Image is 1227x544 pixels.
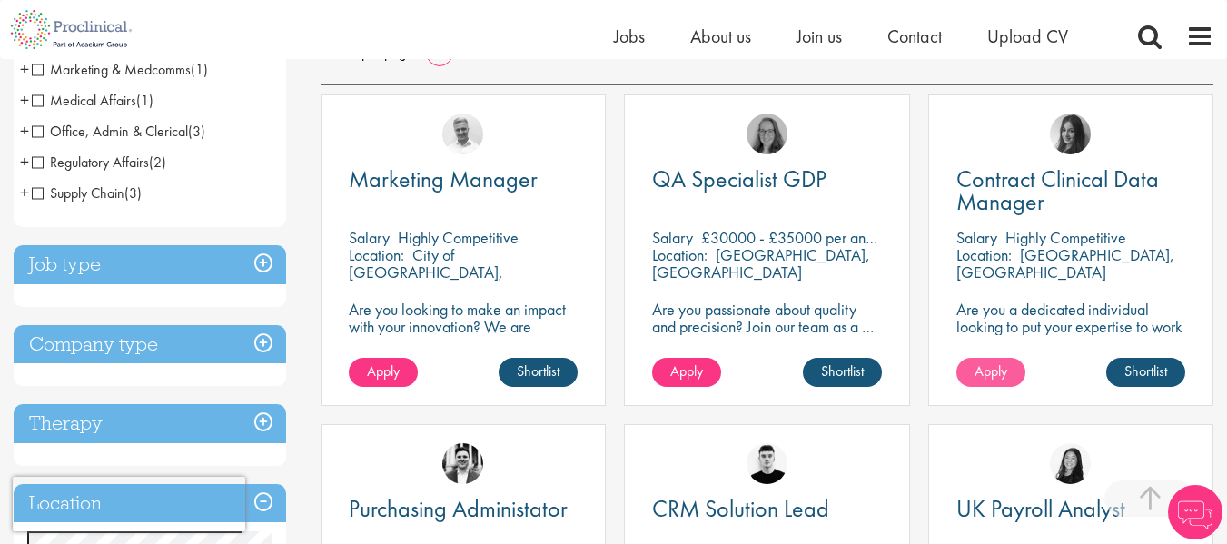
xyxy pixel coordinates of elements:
[956,244,1012,265] span: Location:
[349,227,390,248] span: Salary
[32,153,166,172] span: Regulatory Affairs
[670,361,703,381] span: Apply
[14,325,286,364] h3: Company type
[32,60,208,79] span: Marketing & Medcomms
[747,114,787,154] img: Ingrid Aymes
[349,244,503,300] p: City of [GEOGRAPHIC_DATA], [GEOGRAPHIC_DATA]
[32,122,205,141] span: Office, Admin & Clerical
[149,153,166,172] span: (2)
[136,91,153,110] span: (1)
[1050,114,1091,154] img: Heidi Hennigan
[652,244,870,282] p: [GEOGRAPHIC_DATA], [GEOGRAPHIC_DATA]
[20,148,29,175] span: +
[1005,227,1126,248] p: Highly Competitive
[614,25,645,48] a: Jobs
[887,25,942,48] a: Contact
[652,163,826,194] span: QA Specialist GDP
[32,60,191,79] span: Marketing & Medcomms
[956,168,1185,213] a: Contract Clinical Data Manager
[652,244,708,265] span: Location:
[20,179,29,206] span: +
[13,477,245,531] iframe: reCAPTCHA
[32,183,142,203] span: Supply Chain
[398,227,519,248] p: Highly Competitive
[1168,485,1222,539] img: Chatbot
[14,404,286,443] h3: Therapy
[349,301,578,404] p: Are you looking to make an impact with your innovation? We are working with a well-established ph...
[32,183,124,203] span: Supply Chain
[956,493,1125,524] span: UK Payroll Analyst
[14,245,286,284] h3: Job type
[349,163,538,194] span: Marketing Manager
[956,244,1174,282] p: [GEOGRAPHIC_DATA], [GEOGRAPHIC_DATA]
[32,91,136,110] span: Medical Affairs
[188,122,205,141] span: (3)
[349,168,578,191] a: Marketing Manager
[797,25,842,48] a: Join us
[499,358,578,387] a: Shortlist
[956,163,1159,217] span: Contract Clinical Data Manager
[442,114,483,154] img: Joshua Bye
[701,227,891,248] p: £30000 - £35000 per annum
[956,227,997,248] span: Salary
[803,358,882,387] a: Shortlist
[652,493,829,524] span: CRM Solution Lead
[1050,443,1091,484] img: Numhom Sudsok
[191,60,208,79] span: (1)
[349,498,578,520] a: Purchasing Administator
[652,301,881,370] p: Are you passionate about quality and precision? Join our team as a … and help ensure top-tier sta...
[349,358,418,387] a: Apply
[32,91,153,110] span: Medical Affairs
[652,498,881,520] a: CRM Solution Lead
[956,498,1185,520] a: UK Payroll Analyst
[367,361,400,381] span: Apply
[32,122,188,141] span: Office, Admin & Clerical
[20,117,29,144] span: +
[32,153,149,172] span: Regulatory Affairs
[652,168,881,191] a: QA Specialist GDP
[1106,358,1185,387] a: Shortlist
[975,361,1007,381] span: Apply
[349,244,404,265] span: Location:
[652,358,721,387] a: Apply
[690,25,751,48] a: About us
[349,493,568,524] span: Purchasing Administator
[124,183,142,203] span: (3)
[426,43,453,62] a: 12
[652,227,693,248] span: Salary
[956,301,1185,352] p: Are you a dedicated individual looking to put your expertise to work fully flexibly in a remote p...
[442,443,483,484] img: Edward Little
[20,55,29,83] span: +
[956,358,1025,387] a: Apply
[747,443,787,484] img: Patrick Melody
[987,25,1068,48] a: Upload CV
[20,86,29,114] span: +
